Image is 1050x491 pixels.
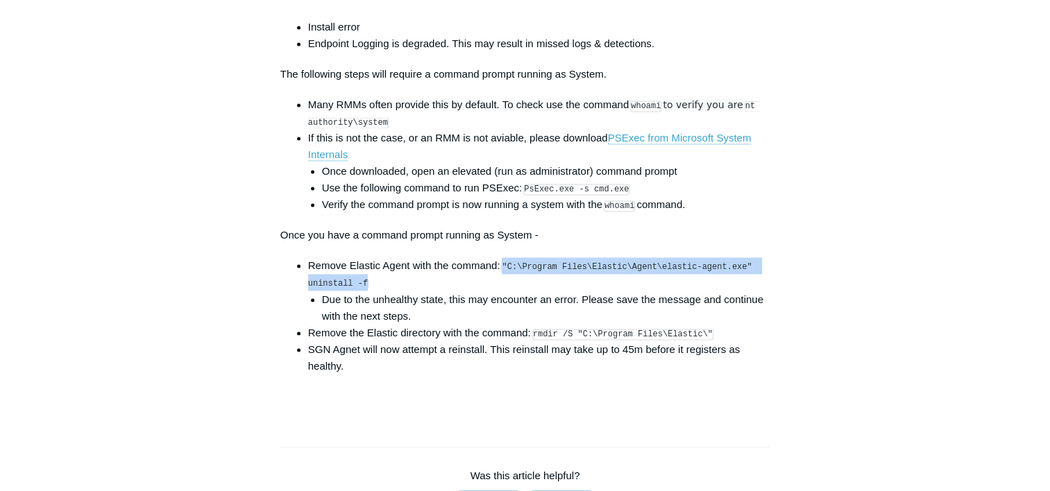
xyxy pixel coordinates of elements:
li: Verify the command prompt is now running a system with the command. [322,196,770,213]
p: Once you have a command prompt running as System - [280,227,770,243]
code: whoami [630,101,661,112]
p: The following steps will require a command prompt running as System. [280,66,770,83]
li: If this is not the case, or an RMM is not aviable, please download [308,130,770,213]
a: PSExec from Microsoft System Internals [308,132,752,161]
li: Due to the unhealthy state, this may encounter an error. Please save the message and continue wit... [322,291,770,325]
li: Remove the Elastic directory with the command: [308,325,770,341]
li: Endpoint Logging is degraded. This may result in missed logs & detections. [308,35,770,52]
code: "C:\Program Files\Elastic\Agent\elastic-agent.exe" uninstall -f [308,261,757,289]
span: Was this article helpful? [471,470,580,481]
li: SGN Agnet will now attempt a reinstall. This reinstall may take up to 45m before it registers as ... [308,341,770,374]
code: whoami [604,200,635,212]
span: to verify you are [663,99,743,110]
li: Many RMMs often provide this by default. To check use the command [308,96,770,130]
code: rmdir /S "C:\Program Files\Elastic\" [532,329,713,340]
li: Use the following command to run PSExec: [322,180,770,196]
li: Remove Elastic Agent with the command: [308,257,770,324]
code: nt authority\system [308,101,761,128]
li: Install error [308,19,770,35]
code: PsExec.exe -s cmd.exe [523,184,629,195]
li: Once downloaded, open an elevated (run as administrator) command prompt [322,163,770,180]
